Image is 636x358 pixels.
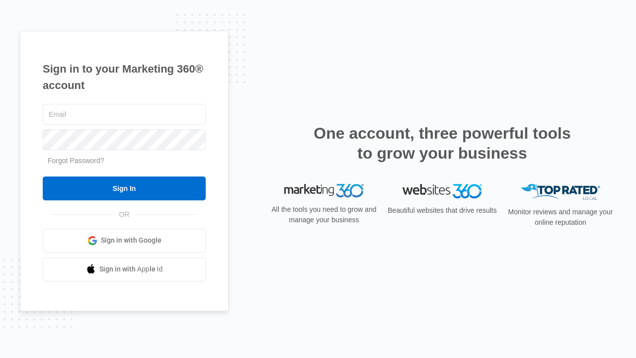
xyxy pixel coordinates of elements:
[402,184,482,198] img: Websites 360
[268,204,380,225] p: All the tools you need to grow and manage your business
[387,205,498,216] p: Beautiful websites that drive results
[505,207,616,228] p: Monitor reviews and manage your online reputation
[101,235,161,246] span: Sign in with Google
[43,104,206,125] input: Email
[311,123,574,163] h2: One account, three powerful tools to grow your business
[521,184,600,200] img: Top Rated Local
[43,61,206,93] h1: Sign in to your Marketing 360® account
[43,258,206,281] a: Sign in with Apple Id
[284,184,364,198] img: Marketing 360
[99,264,163,274] span: Sign in with Apple Id
[43,229,206,253] a: Sign in with Google
[43,177,206,200] input: Sign In
[112,209,137,220] span: OR
[48,157,104,165] a: Forgot Password?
